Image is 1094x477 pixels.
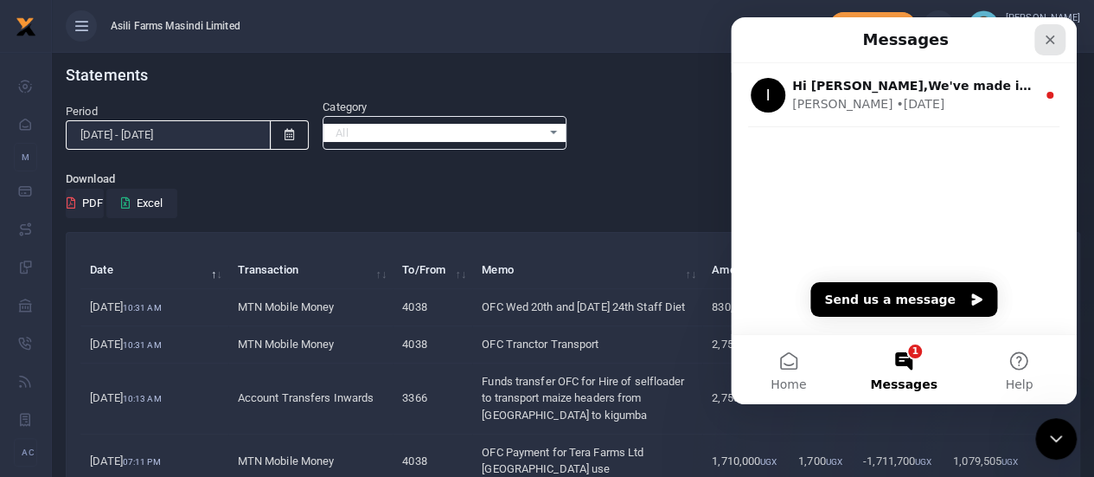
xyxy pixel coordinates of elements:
iframe: Intercom live chat [731,17,1077,404]
span: Home [40,361,75,373]
small: UGX [1001,457,1018,467]
label: Period [66,103,98,120]
img: logo-small [16,16,36,37]
li: Toup your wallet [829,12,916,41]
small: [PERSON_NAME] [1006,11,1080,26]
iframe: Intercom live chat [1035,418,1077,460]
button: Send us a message [80,265,266,300]
a: profile-user [PERSON_NAME] OFC - Ops [968,10,1080,42]
small: 10:31 AM [123,340,162,350]
th: Amount: activate to sort column ascending [702,252,789,289]
th: To/From: activate to sort column ascending [393,252,472,289]
span: Messages [139,361,206,373]
th: Transaction: activate to sort column ascending [228,252,393,289]
td: OFC Tranctor Transport [472,326,702,364]
button: PDF [66,189,104,218]
td: 2,750,000 [702,364,789,435]
small: UGX [915,457,931,467]
td: 2,750,000 [702,326,789,364]
input: select period [66,120,271,150]
span: Add money [829,12,916,41]
th: Date: activate to sort column descending [80,252,228,289]
a: logo-small logo-large logo-large [16,19,36,32]
li: M [14,143,37,171]
td: [DATE] [80,364,228,435]
td: MTN Mobile Money [228,326,393,364]
small: UGX [760,457,777,467]
div: • [DATE] [165,78,214,96]
small: 07:11 PM [123,457,161,467]
td: 4038 [393,326,472,364]
button: Help [231,318,346,387]
span: Help [274,361,302,373]
button: Excel [106,189,177,218]
td: 3366 [393,364,472,435]
td: [DATE] [80,289,228,326]
td: [DATE] [80,326,228,364]
div: [PERSON_NAME] [61,78,162,96]
small: 10:13 AM [123,394,162,403]
small: 10:31 AM [123,303,162,313]
td: OFC Wed 20th and [DATE] 24th Staff Diet [472,289,702,326]
span: Asili Farms Masindi Limited [104,18,247,34]
li: Ac [14,438,37,467]
td: 830,000 [702,289,789,326]
th: Memo: activate to sort column ascending [472,252,702,289]
button: Messages [115,318,230,387]
p: Download [66,171,1080,189]
span: All [336,125,541,142]
h4: Statements [66,66,1080,85]
small: UGX [826,457,842,467]
td: Funds transfer OFC for Hire of selfloader to transport maize headers from [GEOGRAPHIC_DATA] to ki... [472,364,702,435]
td: Account Transfers Inwards [228,364,393,435]
td: 4038 [393,289,472,326]
td: MTN Mobile Money [228,289,393,326]
img: profile-user [968,10,999,42]
label: Category [323,99,367,116]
